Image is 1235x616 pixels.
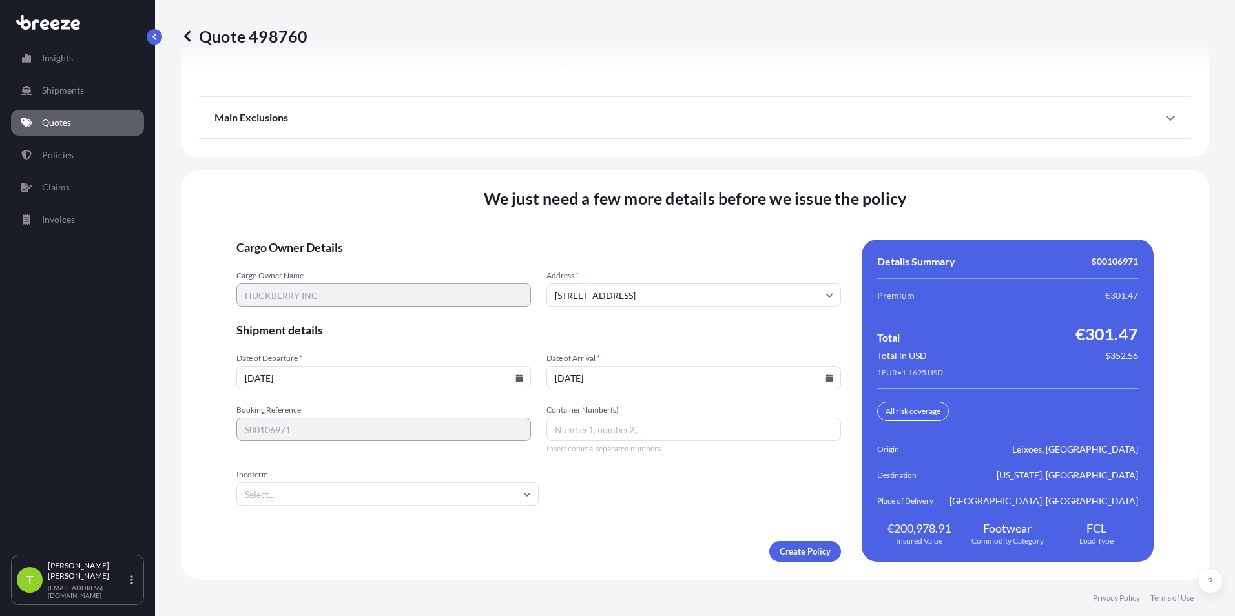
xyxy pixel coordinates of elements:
span: Load Type [1079,536,1114,546]
input: Cargo owner address [546,283,841,307]
p: [EMAIL_ADDRESS][DOMAIN_NAME] [48,584,128,599]
span: T [26,573,34,586]
span: Cargo Owner Details [236,240,841,255]
a: Privacy Policy [1093,593,1140,603]
p: Insights [42,52,73,65]
span: Insert comma-separated numbers [546,444,841,454]
input: mm/dd/yyyy [546,366,841,389]
span: Insured Value [896,536,942,546]
div: All risk coverage [877,402,949,421]
span: Cargo Owner Name [236,271,531,281]
span: Shipment details [236,322,841,338]
p: Quote 498760 [181,26,307,46]
a: Policies [11,142,144,168]
input: mm/dd/yyyy [236,366,531,389]
span: Main Exclusions [214,111,288,124]
div: Main Exclusions [214,102,1176,133]
span: S00106971 [1092,255,1138,268]
span: Origin [877,443,950,456]
span: Place of Delivery [877,495,950,508]
span: 1 EUR = 1.1695 USD [877,367,943,378]
a: Claims [11,174,144,200]
p: Invoices [42,213,75,226]
span: Destination [877,469,950,482]
a: Insights [11,45,144,71]
span: Leixoes, [GEOGRAPHIC_DATA] [1012,443,1138,456]
button: Create Policy [769,541,841,562]
input: Number1, number2,... [546,418,841,441]
span: Footwear [983,520,1032,536]
span: Booking Reference [236,405,531,415]
span: FCL [1086,520,1106,536]
a: Invoices [11,207,144,232]
p: Shipments [42,84,84,97]
span: €301.47 [1075,323,1138,344]
p: [PERSON_NAME] [PERSON_NAME] [48,560,128,581]
span: Container Number(s) [546,405,841,415]
p: Claims [42,181,70,194]
span: €200,978.91 [887,520,951,536]
p: Policies [42,149,74,161]
a: Shipments [11,77,144,103]
a: Quotes [11,110,144,136]
span: $352.56 [1105,349,1138,362]
span: Total in USD [877,349,927,362]
span: Incoterm [236,469,539,480]
span: [GEOGRAPHIC_DATA], [GEOGRAPHIC_DATA] [950,495,1138,508]
p: Create Policy [780,545,831,558]
input: Select... [236,482,539,506]
span: Details Summary [877,255,955,268]
span: €301.47 [1105,289,1138,302]
span: Date of Departure [236,353,531,364]
p: Quotes [42,116,71,129]
input: Your internal reference [236,418,531,441]
span: [US_STATE], [GEOGRAPHIC_DATA] [997,469,1138,482]
span: Commodity Category [971,536,1044,546]
a: Terms of Use [1150,593,1194,603]
span: Date of Arrival [546,353,841,364]
span: Address [546,271,841,281]
span: We just need a few more details before we issue the policy [484,188,907,209]
span: Total [877,331,900,344]
span: Premium [877,289,915,302]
